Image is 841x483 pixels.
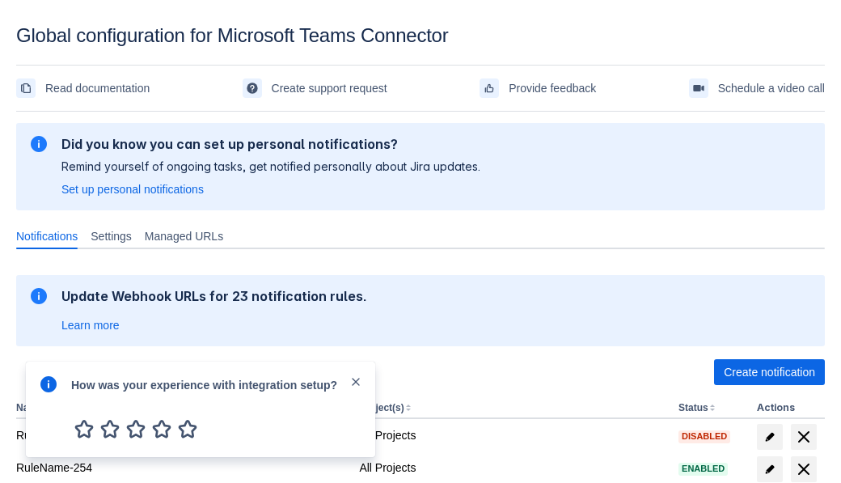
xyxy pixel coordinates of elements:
[61,288,367,304] h2: Update Webhook URLs for 23 notification rules.
[714,359,825,385] button: Create notification
[509,75,596,101] span: Provide feedback
[145,228,223,244] span: Managed URLs
[359,427,666,443] div: All Projects
[750,398,825,419] th: Actions
[19,82,32,95] span: documentation
[45,75,150,101] span: Read documentation
[61,317,120,333] a: Learn more
[349,375,362,388] span: close
[97,416,123,442] span: 2
[359,402,404,413] button: Project(s)
[61,159,480,175] p: Remind yourself of ongoing tasks, get notified personally about Jira updates.
[71,416,97,442] span: 1
[16,24,825,47] div: Global configuration for Microsoft Teams Connector
[763,463,776,476] span: edit
[794,427,814,447] span: delete
[678,464,728,473] span: Enabled
[16,228,78,244] span: Notifications
[39,375,58,394] span: info
[243,75,387,101] a: Create support request
[718,75,825,101] span: Schedule a video call
[763,430,776,443] span: edit
[175,416,201,442] span: 5
[689,75,825,101] a: Schedule a video call
[480,75,596,101] a: Provide feedback
[483,82,496,95] span: feedback
[29,134,49,154] span: information
[246,82,259,95] span: support
[61,136,480,152] h2: Did you know you can set up personal notifications?
[123,416,149,442] span: 3
[678,432,730,441] span: Disabled
[692,82,705,95] span: videoCall
[678,402,708,413] button: Status
[794,460,814,479] span: delete
[71,375,349,393] div: How was your experience with integration setup?
[29,286,49,306] span: information
[91,228,132,244] span: Settings
[61,181,204,197] a: Set up personal notifications
[149,416,175,442] span: 4
[359,460,666,476] div: All Projects
[272,75,387,101] span: Create support request
[724,359,815,385] span: Create notification
[16,75,150,101] a: Read documentation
